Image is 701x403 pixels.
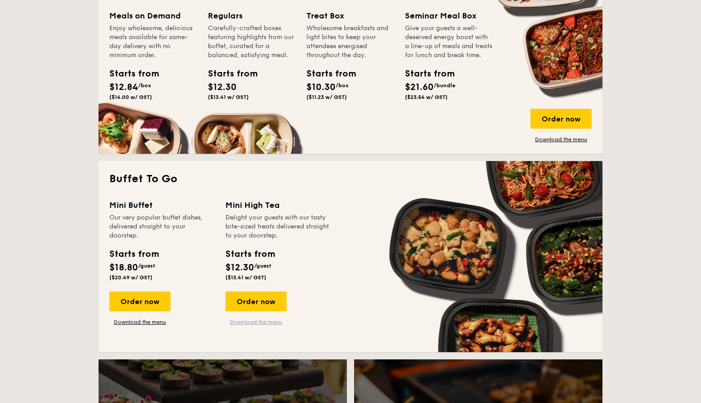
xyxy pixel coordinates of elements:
[225,274,266,281] span: ($13.41 w/ GST)
[225,199,331,211] div: Mini High Tea
[208,82,237,93] span: $12.30
[138,82,151,89] span: /box
[254,263,271,269] span: /guest
[336,82,349,89] span: /box
[208,24,296,60] div: Carefully-crafted boxes featuring highlights from our buffet, curated for a balanced, satisfying ...
[405,24,493,60] div: Give your guests a well-deserved energy boost with a line-up of meals and treats for lunch and br...
[225,291,287,311] div: Order now
[109,24,197,60] div: Enjoy wholesome, delicious meals available for same-day delivery with no minimum order.
[225,262,254,273] span: $12.30
[109,199,215,211] div: Mini Buffet
[109,172,592,186] h2: Buffet To Go
[109,291,171,311] div: Order now
[405,9,493,22] div: Seminar Meal Box
[225,247,274,261] div: Starts from
[208,9,296,22] div: Regulars
[109,318,171,326] a: Download the menu
[109,82,138,93] span: $12.84
[306,24,394,60] div: Wholesome breakfasts and light bites to keep your attendees energised throughout the day.
[306,67,347,81] div: Starts from
[109,67,150,81] div: Starts from
[109,262,138,273] span: $18.80
[109,213,215,240] div: Our very popular buffet dishes, delivered straight to your doorstep.
[530,109,592,129] div: Order now
[109,274,153,281] span: ($20.49 w/ GST)
[109,94,152,100] span: ($14.00 w/ GST)
[109,247,158,261] div: Starts from
[405,82,434,93] span: $21.60
[225,213,331,240] div: Delight your guests with our tasty bite-sized treats delivered straight to your doorstep.
[138,263,155,269] span: /guest
[208,67,248,81] div: Starts from
[306,94,347,100] span: ($11.23 w/ GST)
[109,9,197,22] div: Meals on Demand
[306,82,336,93] span: $10.30
[405,67,445,81] div: Starts from
[306,9,394,22] div: Treat Box
[405,94,448,100] span: ($23.54 w/ GST)
[208,94,249,100] span: ($13.41 w/ GST)
[225,318,287,326] a: Download the menu
[434,82,455,89] span: /bundle
[530,136,592,143] a: Download the menu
